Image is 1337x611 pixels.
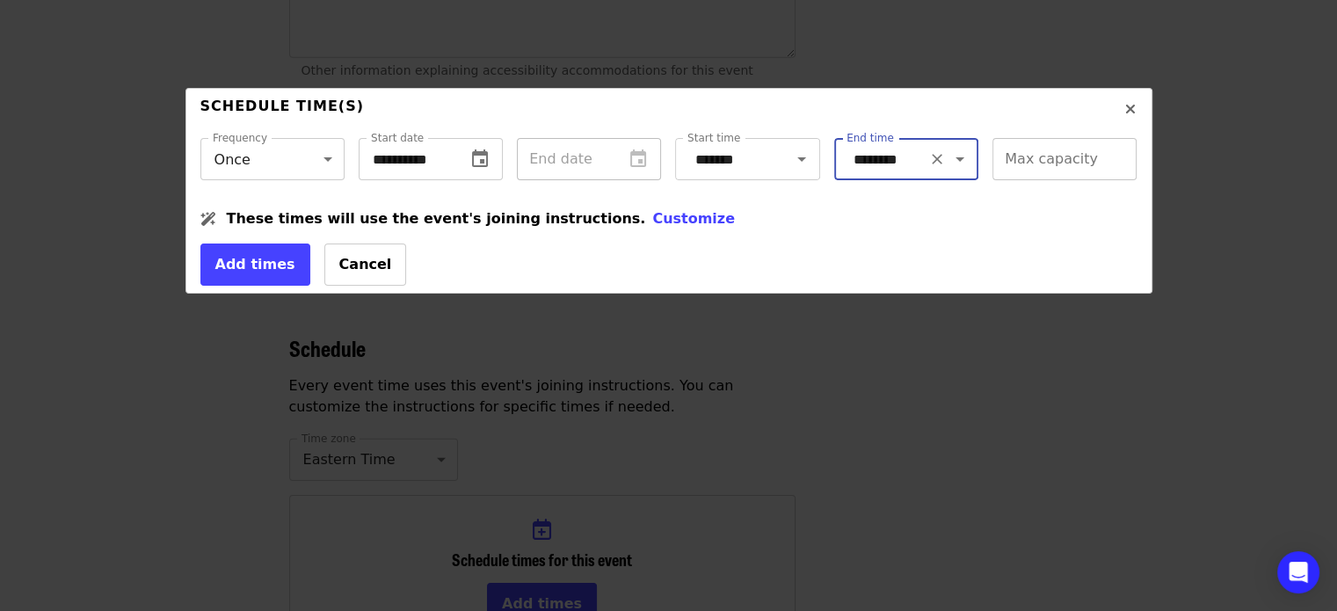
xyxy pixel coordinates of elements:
button: Clear [925,147,949,171]
i: times icon [1125,101,1136,118]
div: Schedule time(s) [200,96,364,131]
div: Once [200,138,345,180]
label: Frequency [213,133,267,143]
span: These times will use the event's joining instructions. [227,210,646,227]
i: wand-magic-sparkles icon [200,208,216,229]
button: Close [1109,89,1152,131]
input: Max capacity [992,138,1137,180]
label: End time [847,133,894,143]
button: change date [459,138,501,180]
label: Start time [687,133,740,143]
button: Customize [652,208,735,229]
div: Open Intercom Messenger [1277,551,1319,593]
button: Cancel [324,244,407,286]
button: Open [789,147,814,171]
button: Add times [200,244,310,286]
button: Open [948,147,972,171]
label: Start date [371,133,424,143]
